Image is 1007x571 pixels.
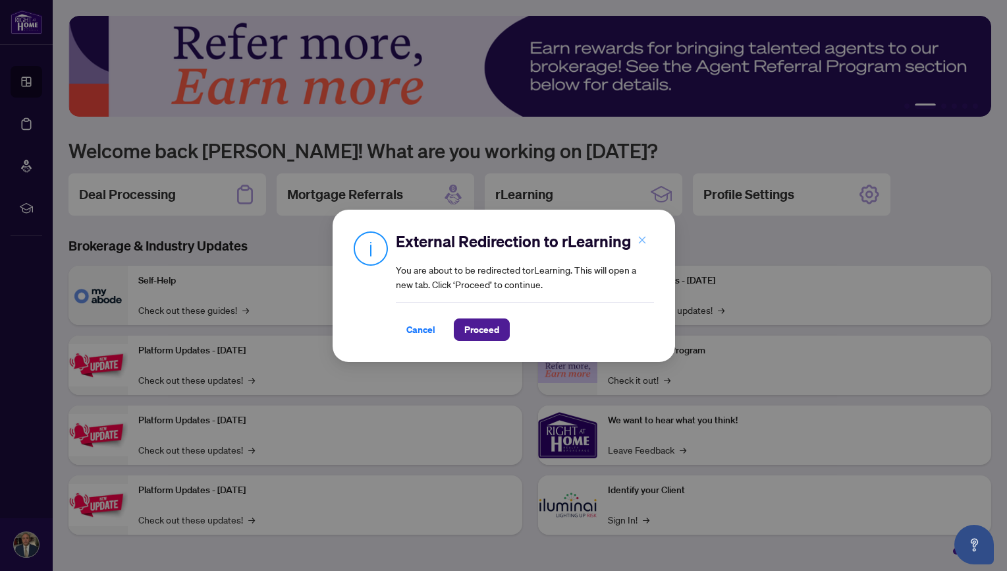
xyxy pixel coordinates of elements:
span: Proceed [464,319,499,340]
h2: External Redirection to rLearning [396,231,654,252]
span: Cancel [406,319,435,340]
button: Cancel [396,318,446,341]
img: Info Icon [354,231,388,266]
span: close [638,235,647,245]
div: You are about to be redirected to rLearning . This will open a new tab. Click ‘Proceed’ to continue. [396,231,654,341]
button: Open asap [954,525,994,564]
button: Proceed [454,318,510,341]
